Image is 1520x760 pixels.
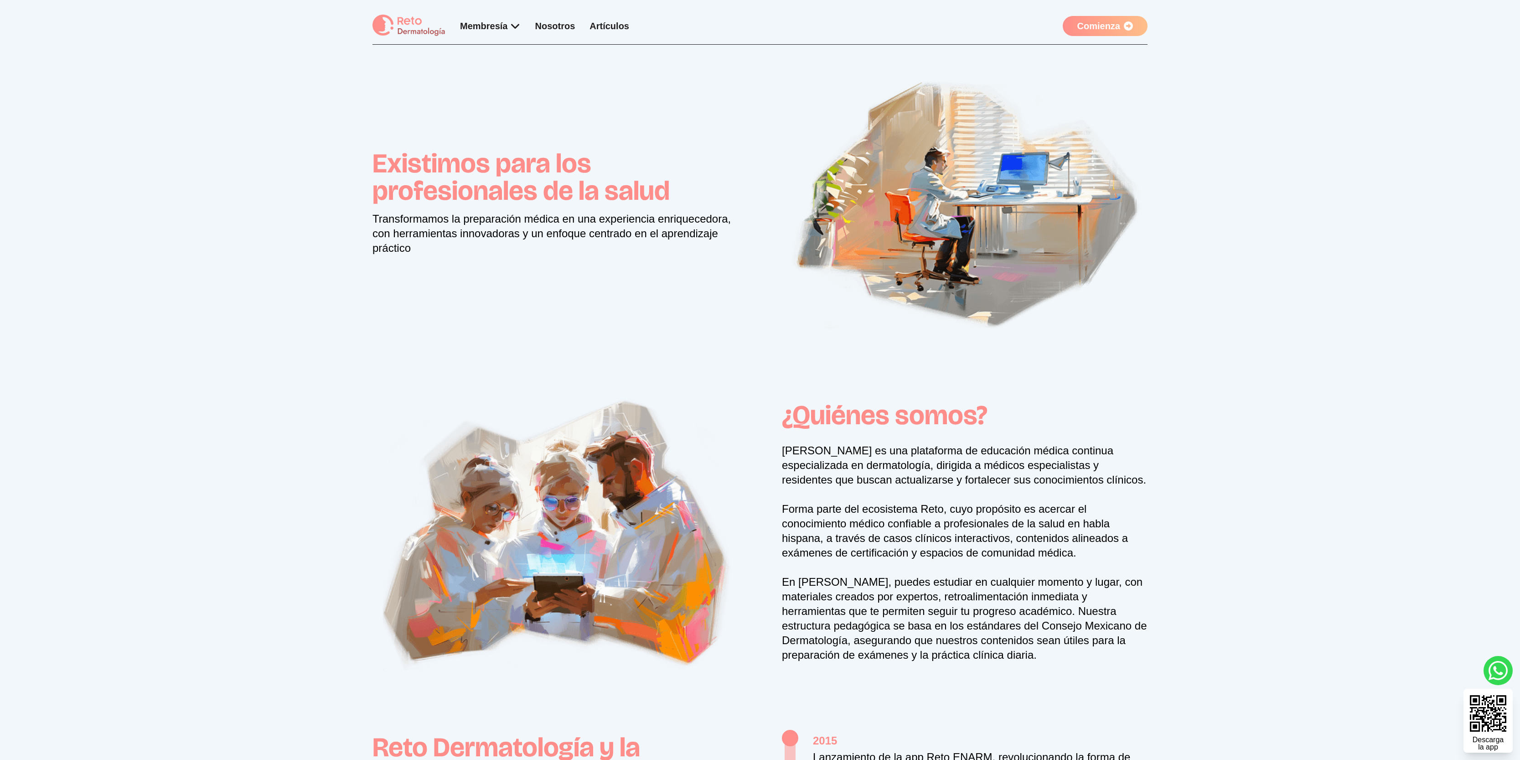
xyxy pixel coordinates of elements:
h1: ¿Quiénes somos? [782,401,1148,429]
p: 2015 [813,734,1148,748]
p: Forma parte del ecosistema Reto, cuyo propósito es acercar el conocimiento médico confiable a pro... [782,502,1148,560]
img: App [782,74,1148,331]
img: logo Reto dermatología [372,15,445,37]
p: Transformamos la preparación médica en una experiencia enriquecedora, con herramientas innovadora... [372,212,738,255]
a: whatsapp button [1484,656,1513,685]
a: Artículos [589,21,629,31]
img: App [372,389,738,675]
h1: Existimos para los profesionales de la salud [372,150,738,204]
p: [PERSON_NAME] es una plataforma de educación médica continua especializada en dermatología, dirig... [782,443,1148,487]
div: Membresía [460,20,521,32]
div: Descarga la app [1473,736,1504,751]
p: En [PERSON_NAME], puedes estudiar en cualquier momento y lugar, con materiales creados por expert... [782,575,1148,662]
a: Comienza [1063,16,1148,36]
a: Nosotros [535,21,575,31]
